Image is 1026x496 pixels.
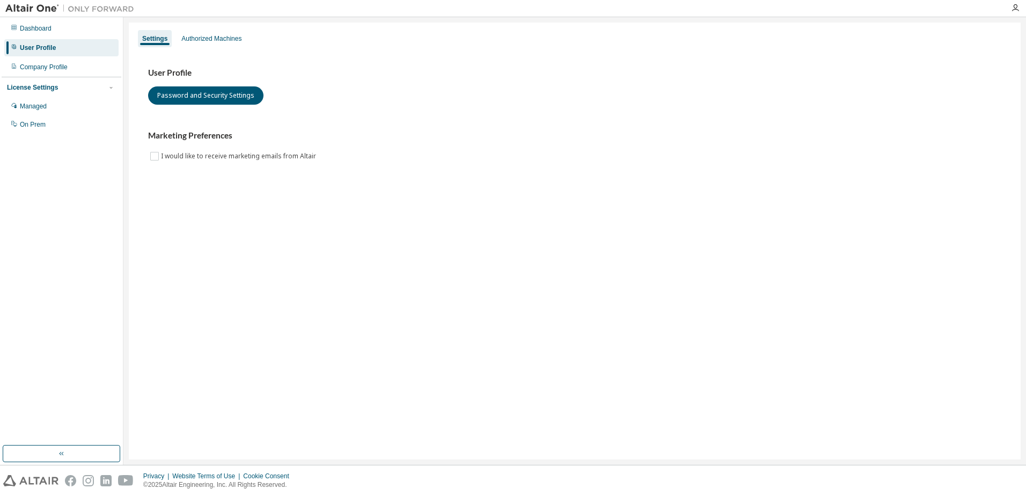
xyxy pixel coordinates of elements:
h3: User Profile [148,68,1001,78]
label: I would like to receive marketing emails from Altair [161,150,318,163]
div: Settings [142,34,167,43]
img: Altair One [5,3,140,14]
div: Company Profile [20,63,68,71]
img: linkedin.svg [100,475,112,486]
div: Website Terms of Use [172,472,243,480]
div: Cookie Consent [243,472,295,480]
button: Password and Security Settings [148,86,263,105]
div: License Settings [7,83,58,92]
div: Privacy [143,472,172,480]
img: altair_logo.svg [3,475,58,486]
img: instagram.svg [83,475,94,486]
img: youtube.svg [118,475,134,486]
img: facebook.svg [65,475,76,486]
div: On Prem [20,120,46,129]
h3: Marketing Preferences [148,130,1001,141]
p: © 2025 Altair Engineering, Inc. All Rights Reserved. [143,480,296,490]
div: Managed [20,102,47,111]
div: User Profile [20,43,56,52]
div: Authorized Machines [181,34,241,43]
div: Dashboard [20,24,52,33]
